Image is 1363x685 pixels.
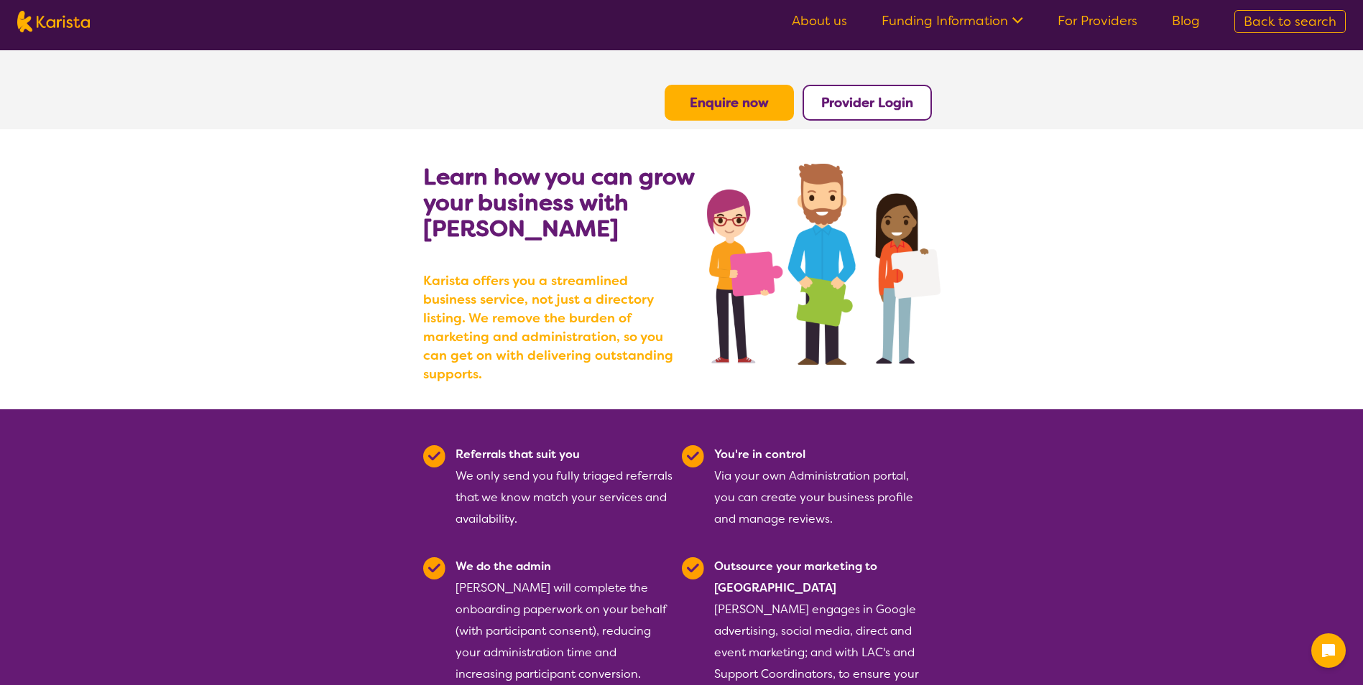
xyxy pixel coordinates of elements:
[882,12,1023,29] a: Funding Information
[17,11,90,32] img: Karista logo
[707,164,940,365] img: grow your business with Karista
[792,12,847,29] a: About us
[1234,10,1346,33] a: Back to search
[690,94,769,111] a: Enquire now
[1172,12,1200,29] a: Blog
[456,559,551,574] b: We do the admin
[456,444,673,530] div: We only send you fully triaged referrals that we know match your services and availability.
[423,162,694,243] b: Learn how you can grow your business with [PERSON_NAME]
[423,445,445,467] img: Tick
[1244,13,1336,30] span: Back to search
[665,85,794,121] button: Enquire now
[821,94,913,111] a: Provider Login
[714,447,805,462] b: You're in control
[682,445,704,467] img: Tick
[682,557,704,579] img: Tick
[714,559,877,595] b: Outsource your marketing to [GEOGRAPHIC_DATA]
[423,557,445,579] img: Tick
[423,271,682,383] b: Karista offers you a streamlined business service, not just a directory listing. We remove the bu...
[714,444,932,530] div: Via your own Administration portal, you can create your business profile and manage reviews.
[1058,12,1137,29] a: For Providers
[456,447,580,462] b: Referrals that suit you
[803,85,932,121] button: Provider Login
